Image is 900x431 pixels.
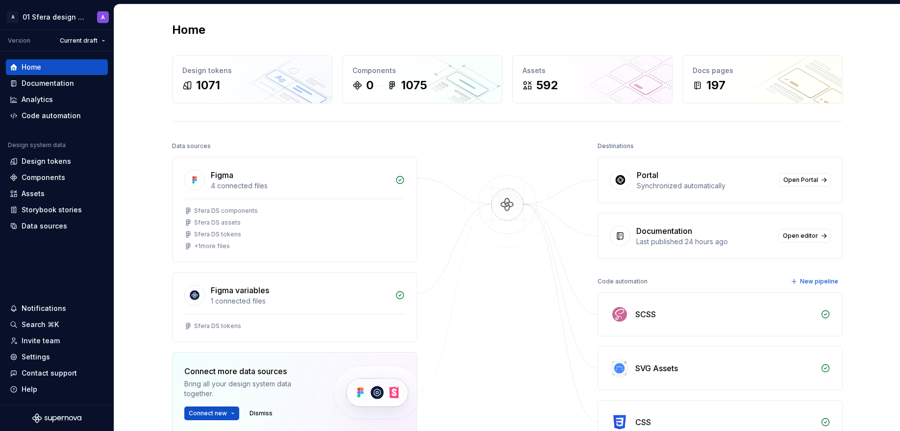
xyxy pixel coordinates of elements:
div: Synchronized automatically [637,181,773,191]
div: Destinations [598,139,634,153]
div: Search ⌘K [22,320,59,330]
a: Design tokens1071 [172,55,332,103]
div: 1 connected files [211,296,389,306]
span: Dismiss [250,409,273,417]
div: Components [352,66,492,76]
div: SCSS [635,308,656,320]
div: Code automation [22,111,81,121]
div: Documentation [636,225,692,237]
a: Figma variables1 connected filesSfera DS tokens [172,272,417,342]
span: Connect new [189,409,227,417]
div: 1071 [196,77,220,93]
div: Connect more data sources [184,365,317,377]
div: Data sources [22,221,67,231]
div: Help [22,384,37,394]
button: New pipeline [788,275,843,288]
div: Assets [22,189,45,199]
div: Figma [211,169,233,181]
div: Version [8,37,30,45]
a: Design tokens [6,153,108,169]
a: Settings [6,349,108,365]
div: 1075 [401,77,427,93]
div: Home [22,62,41,72]
div: 197 [706,77,725,93]
div: Components [22,173,65,182]
a: Home [6,59,108,75]
div: Sfera DS tokens [194,230,241,238]
div: Design tokens [22,156,71,166]
div: CSS [635,416,651,428]
div: SVG Assets [635,362,678,374]
div: Last published 24 hours ago [636,237,773,247]
a: Open editor [778,229,830,243]
div: Figma variables [211,284,269,296]
h2: Home [172,22,205,38]
div: A [7,11,19,23]
a: Components01075 [342,55,502,103]
a: Invite team [6,333,108,349]
a: Storybook stories [6,202,108,218]
div: Docs pages [693,66,832,76]
button: Help [6,381,108,397]
span: Open Portal [783,176,818,184]
div: + 1 more files [194,242,230,250]
span: New pipeline [800,278,838,285]
a: Documentation [6,76,108,91]
button: Notifications [6,301,108,316]
svg: Supernova Logo [32,413,81,423]
div: Invite team [22,336,60,346]
a: Docs pages197 [682,55,843,103]
div: Data sources [172,139,211,153]
button: Connect new [184,406,239,420]
div: Portal [637,169,658,181]
div: Bring all your design system data together. [184,379,317,399]
div: Sfera DS components [194,207,258,215]
a: Data sources [6,218,108,234]
div: A [101,13,105,21]
a: Assets [6,186,108,202]
div: Code automation [598,275,648,288]
a: Components [6,170,108,185]
div: 4 connected files [211,181,389,191]
div: Design tokens [182,66,322,76]
div: 0 [366,77,374,93]
div: Sfera DS tokens [194,322,241,330]
a: Code automation [6,108,108,124]
div: Analytics [22,95,53,104]
div: 592 [536,77,558,93]
div: 01 Sfera design system [23,12,85,22]
a: Assets592 [512,55,673,103]
div: Storybook stories [22,205,82,215]
div: Assets [523,66,662,76]
div: Design system data [8,141,66,149]
div: Documentation [22,78,74,88]
div: Contact support [22,368,77,378]
span: Current draft [60,37,98,45]
button: Dismiss [245,406,277,420]
div: Notifications [22,304,66,313]
div: Sfera DS assets [194,219,241,227]
div: Settings [22,352,50,362]
button: Current draft [55,34,110,48]
button: A01 Sfera design systemA [2,6,112,27]
button: Search ⌘K [6,317,108,332]
button: Contact support [6,365,108,381]
span: Open editor [783,232,818,240]
a: Analytics [6,92,108,107]
a: Figma4 connected filesSfera DS componentsSfera DS assetsSfera DS tokens+1more files [172,157,417,262]
a: Open Portal [779,173,830,187]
